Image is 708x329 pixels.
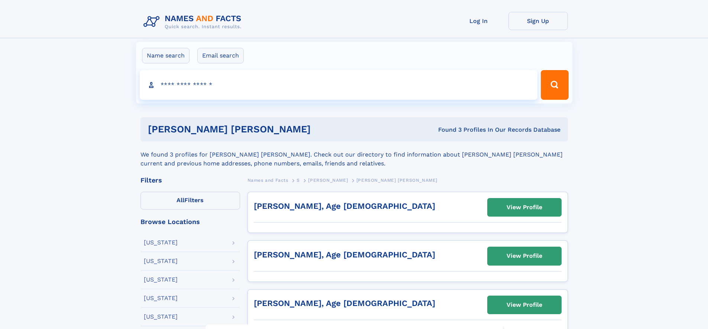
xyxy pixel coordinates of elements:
div: Browse Locations [140,218,240,225]
div: View Profile [507,247,542,264]
span: [PERSON_NAME] [PERSON_NAME] [356,178,437,183]
span: [PERSON_NAME] [308,178,348,183]
div: We found 3 profiles for [PERSON_NAME] [PERSON_NAME]. Check out our directory to find information ... [140,141,568,168]
a: View Profile [488,247,561,265]
a: Log In [449,12,508,30]
span: S [297,178,300,183]
div: Filters [140,177,240,184]
img: Logo Names and Facts [140,12,248,32]
label: Filters [140,192,240,210]
span: All [177,197,184,204]
label: Email search [197,48,244,63]
a: S [297,175,300,185]
a: View Profile [488,198,561,216]
div: [US_STATE] [144,295,178,301]
div: [US_STATE] [144,314,178,320]
div: [US_STATE] [144,240,178,246]
div: [US_STATE] [144,277,178,283]
div: [US_STATE] [144,258,178,264]
a: [PERSON_NAME], Age [DEMOGRAPHIC_DATA] [254,250,435,259]
h1: [PERSON_NAME] [PERSON_NAME] [148,125,375,134]
a: [PERSON_NAME], Age [DEMOGRAPHIC_DATA] [254,299,435,308]
div: View Profile [507,296,542,313]
input: search input [140,70,538,100]
a: View Profile [488,296,561,314]
label: Name search [142,48,190,63]
button: Search Button [541,70,568,100]
a: Sign Up [508,12,568,30]
a: Names and Facts [248,175,288,185]
a: [PERSON_NAME], Age [DEMOGRAPHIC_DATA] [254,201,435,211]
div: View Profile [507,199,542,216]
div: Found 3 Profiles In Our Records Database [374,126,560,134]
a: [PERSON_NAME] [308,175,348,185]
